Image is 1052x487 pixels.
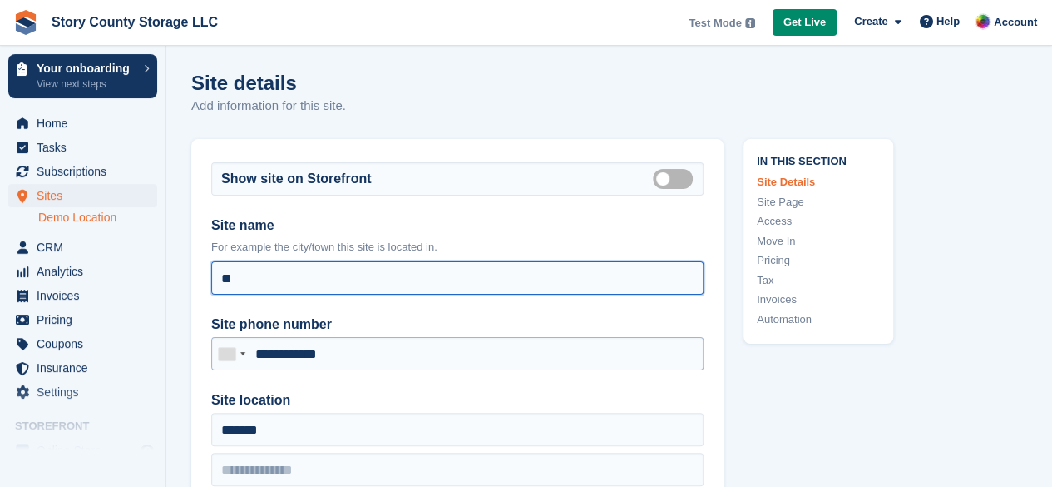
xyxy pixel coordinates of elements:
label: Site location [211,390,704,410]
span: Invoices [37,284,136,307]
h1: Site details [191,72,346,94]
a: menu [8,439,157,462]
span: Settings [37,380,136,404]
img: Leah Hattan [975,13,991,30]
a: menu [8,136,157,159]
a: Site Details [757,174,880,191]
span: Sites [37,184,136,207]
a: Story County Storage LLC [45,8,225,36]
a: Pricing [757,252,880,269]
a: menu [8,260,157,283]
a: Automation [757,311,880,328]
span: Test Mode [689,15,741,32]
a: Move In [757,233,880,250]
a: menu [8,356,157,380]
span: Insurance [37,356,136,380]
span: Storefront [15,418,165,435]
span: Help [936,13,960,30]
span: Account [994,14,1037,31]
span: Analytics [37,260,136,283]
span: Pricing [37,308,136,331]
a: menu [8,332,157,355]
span: Coupons [37,332,136,355]
a: Tax [757,272,880,289]
a: Site Page [757,194,880,211]
a: Your onboarding View next steps [8,54,157,98]
p: View next steps [37,77,136,92]
a: Invoices [757,291,880,308]
p: Add information for this site. [191,97,346,116]
p: Your onboarding [37,62,136,74]
a: Preview store [137,440,157,460]
a: menu [8,308,157,331]
a: Get Live [773,9,837,37]
span: Online Store [37,439,136,462]
label: Is public [653,177,699,180]
p: For example the city/town this site is located in. [211,239,704,256]
a: menu [8,184,157,207]
a: menu [8,284,157,307]
a: menu [8,236,157,259]
span: Get Live [783,14,826,31]
img: stora-icon-8386f47178a22dfd0bd8f6a31ec36ba5ce8667c1dd55bd0f319d3a0aa187defe.svg [13,10,38,35]
label: Site phone number [211,315,704,335]
a: menu [8,160,157,183]
span: Subscriptions [37,160,136,183]
a: Demo Location [38,210,157,226]
label: Show site on Storefront [221,169,371,189]
a: menu [8,380,157,404]
a: Access [757,213,880,230]
a: menu [8,112,157,135]
span: Create [854,13,887,30]
label: Site name [211,216,704,236]
img: icon-info-grey-7440780725fd019a000dd9b08b2336e03edf1995a4989e88bcd33f0948082b44.svg [745,18,755,28]
span: CRM [37,236,136,259]
span: Tasks [37,136,136,159]
span: In this section [757,152,880,168]
span: Home [37,112,136,135]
